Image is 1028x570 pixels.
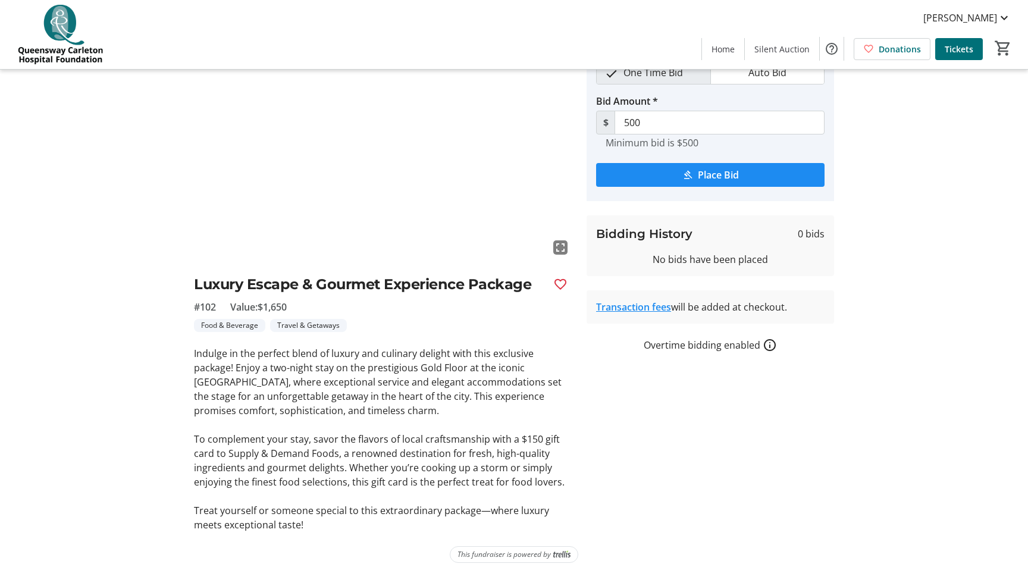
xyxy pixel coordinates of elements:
a: Donations [854,38,930,60]
a: How overtime bidding works for silent auctions [763,338,777,352]
div: No bids have been placed [596,252,825,267]
mat-icon: fullscreen [553,240,568,255]
span: Silent Auction [754,43,810,55]
span: Home [712,43,735,55]
label: Bid Amount * [596,94,658,108]
span: #102 [194,300,216,314]
span: This fundraiser is powered by [457,549,551,560]
img: Trellis Logo [553,550,571,559]
h2: Luxury Escape & Gourmet Experience Package [194,274,544,295]
button: Cart [992,37,1014,59]
a: Silent Auction [745,38,819,60]
span: Auto Bid [741,61,794,84]
span: Place Bid [698,168,739,182]
span: 0 bids [798,227,825,241]
a: Tickets [935,38,983,60]
img: Image [194,46,572,259]
h3: Bidding History [596,225,692,243]
img: QCH Foundation's Logo [7,5,113,64]
tr-label-badge: Food & Beverage [194,319,265,332]
a: Transaction fees [596,300,671,314]
span: One Time Bid [616,61,690,84]
span: Value: $1,650 [230,300,287,314]
button: [PERSON_NAME] [914,8,1021,27]
span: $ [596,111,615,134]
p: To complement your stay, savor the flavors of local craftsmanship with a $150 gift card to Supply... [194,432,572,489]
button: Place Bid [596,163,825,187]
tr-label-badge: Travel & Getaways [270,319,347,332]
button: Favourite [549,273,572,296]
span: [PERSON_NAME] [923,11,997,25]
p: Indulge in the perfect blend of luxury and culinary delight with this exclusive package! Enjoy a ... [194,346,572,418]
span: Donations [879,43,921,55]
span: Tickets [945,43,973,55]
button: Help [820,37,844,61]
p: Treat yourself or someone special to this extraordinary package—where luxury meets exceptional ta... [194,503,572,532]
div: will be added at checkout. [596,300,825,314]
div: Overtime bidding enabled [587,338,834,352]
tr-hint: Minimum bid is $500 [606,137,698,149]
a: Home [702,38,744,60]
